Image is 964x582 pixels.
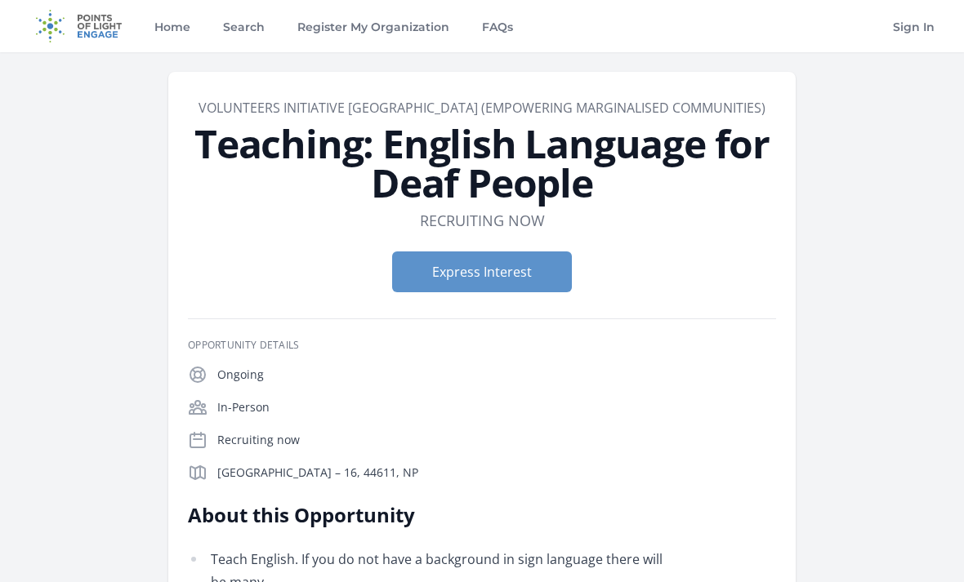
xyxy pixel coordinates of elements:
[420,209,545,232] dd: Recruiting now
[188,124,776,202] h1: Teaching: English Language for Deaf People
[188,502,666,528] h2: About this Opportunity
[392,251,572,292] button: Express Interest
[217,432,776,448] p: Recruiting now
[217,399,776,415] p: In-Person
[217,367,776,383] p: Ongoing
[188,339,776,352] h3: Opportunity Details
[217,464,776,481] p: [GEOGRAPHIC_DATA] – 16, 44611, NP
[199,99,765,117] a: Volunteers Initiative [GEOGRAPHIC_DATA] (Empowering Marginalised Communities)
